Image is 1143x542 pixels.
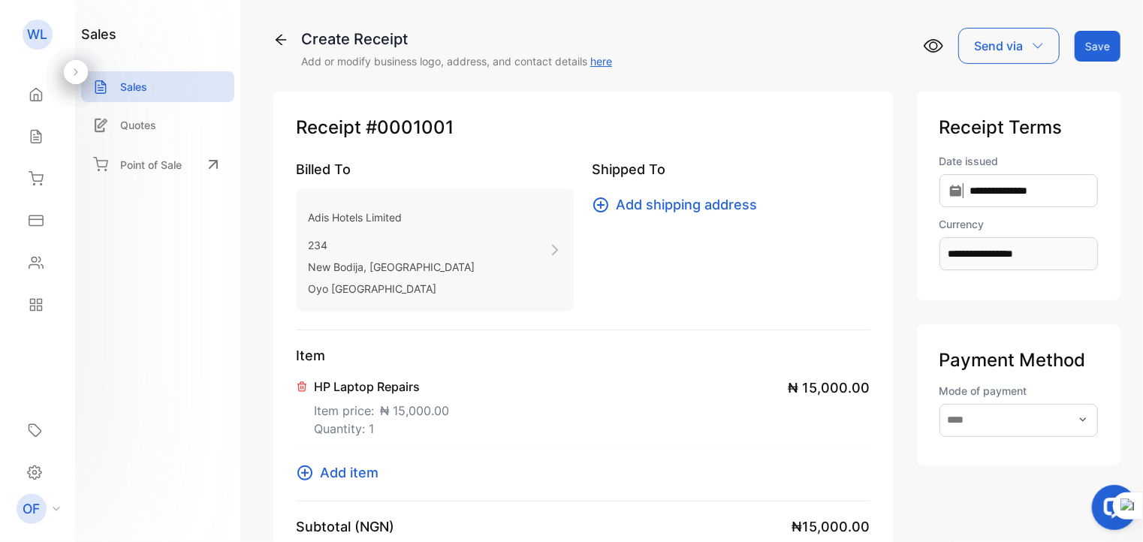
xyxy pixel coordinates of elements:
[939,153,1098,169] label: Date issued
[974,37,1023,55] p: Send via
[296,462,388,483] button: Add item
[616,194,757,215] span: Add shipping address
[301,28,612,50] div: Create Receipt
[314,378,449,396] p: HP Laptop Repairs
[120,117,156,133] p: Quotes
[590,55,612,68] a: here
[792,516,870,537] span: ₦15,000.00
[120,157,182,173] p: Point of Sale
[81,24,116,44] h1: sales
[296,114,870,141] p: Receipt
[296,159,574,179] p: Billed To
[1080,479,1143,542] iframe: LiveChat chat widget
[296,345,870,366] p: Item
[939,383,1098,399] label: Mode of payment
[958,28,1060,64] button: Send via
[314,420,449,438] p: Quantity: 1
[81,148,234,181] a: Point of Sale
[789,378,870,398] span: ₦ 15,000.00
[308,206,475,228] p: Adis Hotels Limited
[81,71,234,102] a: Sales
[320,462,378,483] span: Add item
[1075,31,1120,62] button: Save
[592,159,870,179] p: Shipped To
[366,114,454,141] span: #0001001
[939,347,1098,374] p: Payment Method
[81,110,234,140] a: Quotes
[939,216,1098,232] label: Currency
[301,53,612,69] p: Add or modify business logo, address, and contact details
[314,396,449,420] p: Item price:
[939,114,1098,141] p: Receipt Terms
[592,194,766,215] button: Add shipping address
[308,278,475,300] p: Oyo [GEOGRAPHIC_DATA]
[23,499,41,519] p: OF
[296,516,394,537] p: Subtotal (NGN)
[120,79,147,95] p: Sales
[380,402,449,420] span: ₦ 15,000.00
[308,234,475,256] p: 234
[308,256,475,278] p: New Bodija, [GEOGRAPHIC_DATA]
[28,25,48,44] p: WL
